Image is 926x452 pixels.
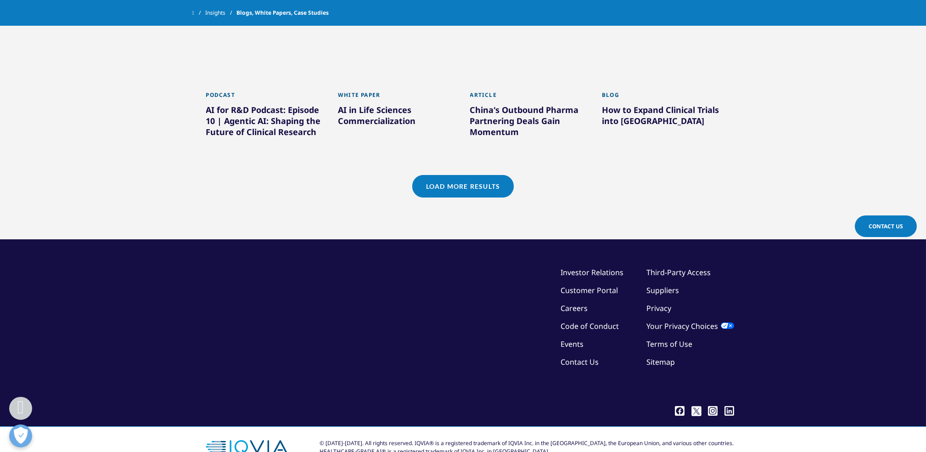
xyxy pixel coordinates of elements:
a: Contact Us [855,215,917,237]
a: Insights [205,5,236,21]
a: Contact Us [561,357,599,367]
div: White Paper [338,91,456,104]
a: Third-Party Access [647,267,711,277]
a: Careers [561,303,588,313]
div: How to Expand Clinical Trials into [GEOGRAPHIC_DATA] [602,104,720,130]
a: White Paper AI in Life Sciences Commercialization [338,86,456,150]
a: Terms of Use [647,339,693,349]
span: Blogs, White Papers, Case Studies [236,5,329,21]
a: Load More Results [412,175,514,198]
div: Podcast [206,91,325,104]
div: China's Outbound Pharma Partnering Deals Gain Momentum [470,104,589,141]
a: Article China's Outbound Pharma Partnering Deals Gain Momentum [470,86,589,161]
a: Blog How to Expand Clinical Trials into [GEOGRAPHIC_DATA] [602,86,720,150]
a: Privacy [647,303,672,313]
a: Your Privacy Choices [647,321,734,331]
div: AI in Life Sciences Commercialization [338,104,456,130]
a: Podcast AI for R&D Podcast: Episode 10 | Agentic AI: Shaping the Future of Clinical Research [206,86,325,161]
div: Blog [602,91,720,104]
button: Open Preferences [9,424,32,447]
span: Contact Us [869,222,903,230]
a: Investor Relations [561,267,624,277]
a: Events [561,339,584,349]
a: Code of Conduct [561,321,619,331]
a: Suppliers [647,285,679,295]
div: AI for R&D Podcast: Episode 10 | Agentic AI: Shaping the Future of Clinical Research [206,104,325,141]
a: Sitemap [647,357,675,367]
div: Article [470,91,589,104]
a: Customer Portal [561,285,618,295]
